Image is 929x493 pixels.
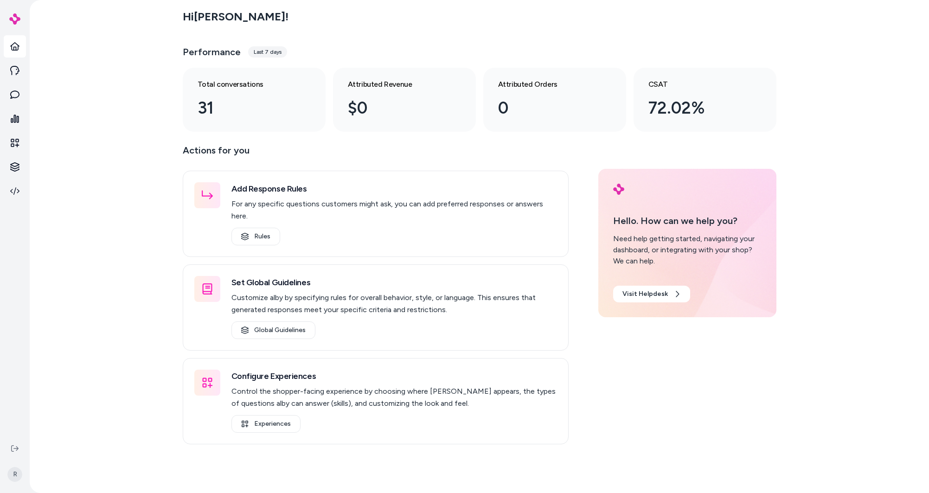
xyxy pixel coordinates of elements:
[613,184,624,195] img: alby Logo
[6,460,24,489] button: R
[231,276,557,289] h3: Set Global Guidelines
[498,96,596,121] div: 0
[231,292,557,316] p: Customize alby by specifying rules for overall behavior, style, or language. This ensures that ge...
[648,79,747,90] h3: CSAT
[231,321,315,339] a: Global Guidelines
[183,45,241,58] h3: Performance
[231,370,557,383] h3: Configure Experiences
[231,385,557,410] p: Control the shopper-facing experience by choosing where [PERSON_NAME] appears, the types of quest...
[7,467,22,482] span: R
[648,96,747,121] div: 72.02%
[613,233,762,267] div: Need help getting started, navigating your dashboard, or integrating with your shop? We can help.
[248,46,287,58] div: Last 7 days
[613,286,690,302] a: Visit Helpdesk
[198,96,296,121] div: 31
[231,228,280,245] a: Rules
[231,198,557,222] p: For any specific questions customers might ask, you can add preferred responses or answers here.
[9,13,20,25] img: alby Logo
[613,214,762,228] p: Hello. How can we help you?
[348,79,446,90] h3: Attributed Revenue
[183,68,326,132] a: Total conversations 31
[333,68,476,132] a: Attributed Revenue $0
[483,68,626,132] a: Attributed Orders 0
[634,68,776,132] a: CSAT 72.02%
[231,415,301,433] a: Experiences
[198,79,296,90] h3: Total conversations
[348,96,446,121] div: $0
[183,143,569,165] p: Actions for you
[183,10,288,24] h2: Hi [PERSON_NAME] !
[231,182,557,195] h3: Add Response Rules
[498,79,596,90] h3: Attributed Orders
